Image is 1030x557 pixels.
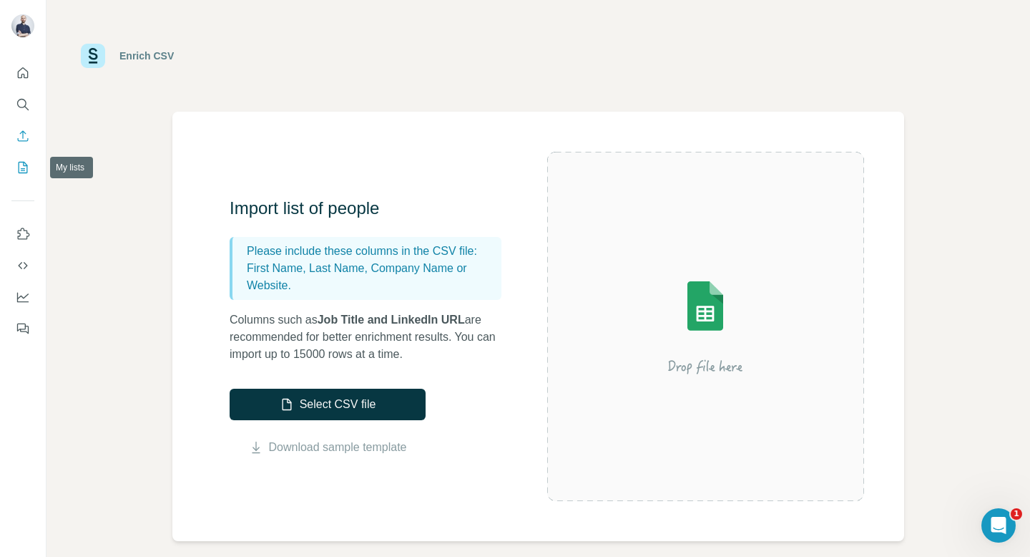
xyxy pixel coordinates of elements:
[11,284,34,310] button: Dashboard
[11,253,34,278] button: Use Surfe API
[230,311,516,363] p: Columns such as are recommended for better enrichment results. You can import up to 15000 rows at...
[11,155,34,180] button: My lists
[230,389,426,420] button: Select CSV file
[81,44,105,68] img: Surfe Logo
[318,314,465,326] span: Job Title and LinkedIn URL
[230,197,516,220] h3: Import list of people
[981,508,1016,543] iframe: Intercom live chat
[119,49,174,63] div: Enrich CSV
[1011,508,1022,520] span: 1
[247,243,496,260] p: Please include these columns in the CSV file:
[11,14,34,37] img: Avatar
[577,241,834,412] img: Surfe Illustration - Drop file here or select below
[11,123,34,149] button: Enrich CSV
[11,92,34,117] button: Search
[11,221,34,247] button: Use Surfe on LinkedIn
[11,316,34,342] button: Feedback
[269,439,407,456] a: Download sample template
[247,260,496,294] p: First Name, Last Name, Company Name or Website.
[11,60,34,86] button: Quick start
[230,439,426,456] button: Download sample template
